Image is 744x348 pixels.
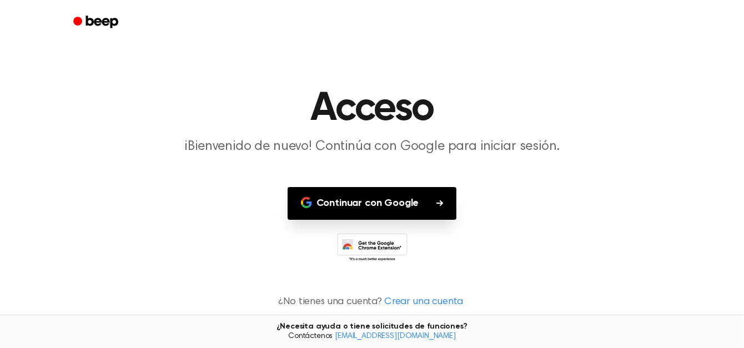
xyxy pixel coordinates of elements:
[279,297,382,307] font: ¿No tienes una cuenta?
[288,187,457,220] button: Continuar con Google
[277,322,467,330] font: ¿Necesita ayuda o tiene solicitudes de funciones?
[316,198,419,208] font: Continuar con Google
[384,297,463,307] font: Crear una cuenta
[184,140,559,153] font: ¡Bienvenido de nuevo! Continúa con Google para iniciar sesión.
[288,332,333,340] font: Contáctenos
[335,332,456,340] a: [EMAIL_ADDRESS][DOMAIN_NAME]
[384,295,463,310] a: Crear una cuenta
[310,89,434,129] font: Acceso
[66,12,128,33] a: Bip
